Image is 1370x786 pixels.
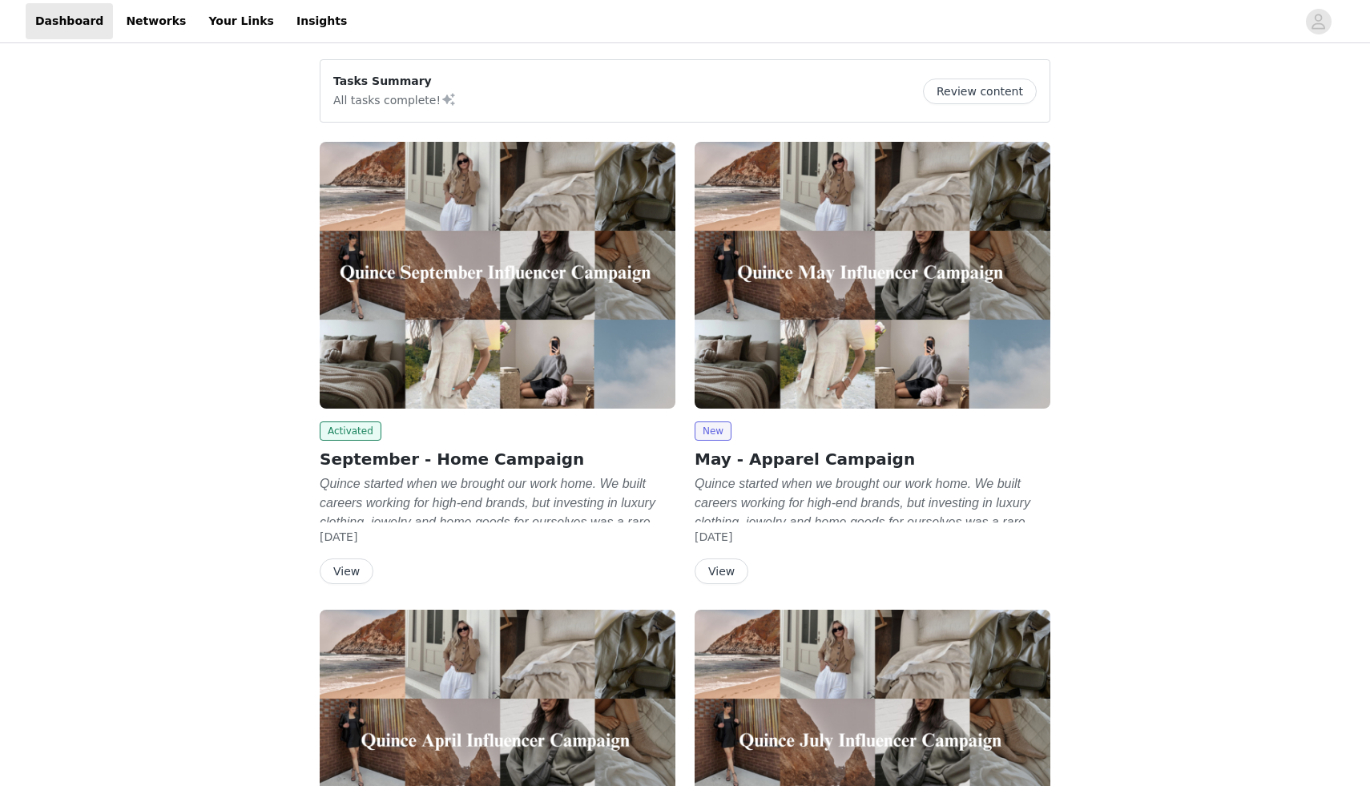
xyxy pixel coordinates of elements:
[320,530,357,543] span: [DATE]
[695,421,731,441] span: New
[320,566,373,578] a: View
[695,566,748,578] a: View
[695,142,1050,409] img: Quince
[333,90,457,109] p: All tasks complete!
[923,79,1037,104] button: Review content
[320,421,381,441] span: Activated
[333,73,457,90] p: Tasks Summary
[26,3,113,39] a: Dashboard
[320,558,373,584] button: View
[695,447,1050,471] h2: May - Apparel Campaign
[1311,9,1326,34] div: avatar
[695,477,1036,586] em: Quince started when we brought our work home. We built careers working for high-end brands, but i...
[695,558,748,584] button: View
[287,3,357,39] a: Insights
[695,530,732,543] span: [DATE]
[320,477,661,586] em: Quince started when we brought our work home. We built careers working for high-end brands, but i...
[320,447,675,471] h2: September - Home Campaign
[199,3,284,39] a: Your Links
[320,142,675,409] img: Quince
[116,3,195,39] a: Networks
